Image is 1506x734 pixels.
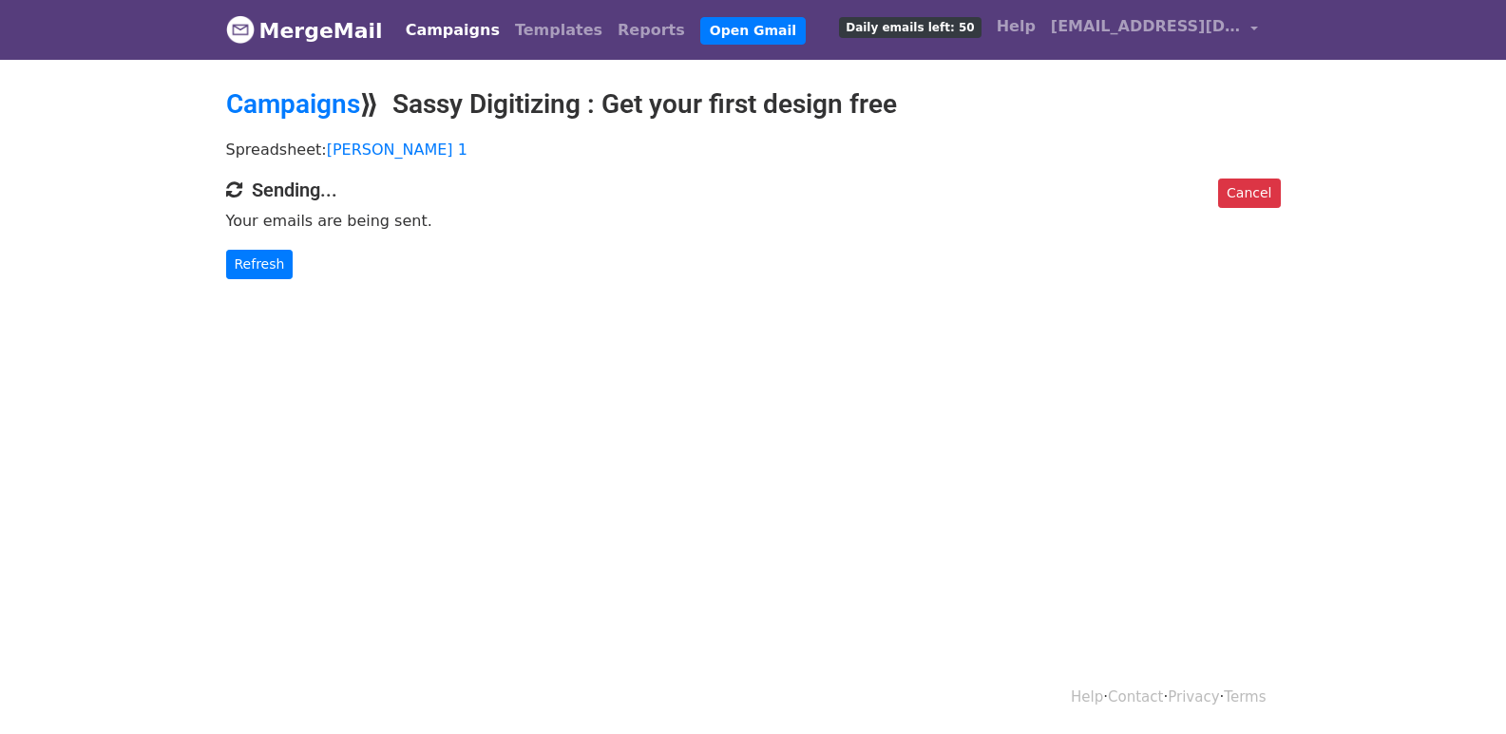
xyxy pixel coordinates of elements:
[989,8,1043,46] a: Help
[1108,688,1163,706] a: Contact
[1071,688,1103,706] a: Help
[1168,688,1219,706] a: Privacy
[839,17,981,38] span: Daily emails left: 50
[1051,15,1241,38] span: [EMAIL_ADDRESS][DOMAIN_NAME]
[1224,688,1266,706] a: Terms
[226,250,294,279] a: Refresh
[327,141,467,159] a: [PERSON_NAME] 1
[226,10,383,50] a: MergeMail
[1218,179,1280,208] a: Cancel
[1043,8,1266,52] a: [EMAIL_ADDRESS][DOMAIN_NAME]
[398,11,507,49] a: Campaigns
[610,11,693,49] a: Reports
[226,179,1281,201] h4: Sending...
[507,11,610,49] a: Templates
[226,211,1281,231] p: Your emails are being sent.
[226,88,360,120] a: Campaigns
[700,17,806,45] a: Open Gmail
[226,15,255,44] img: MergeMail logo
[831,8,988,46] a: Daily emails left: 50
[226,88,1281,121] h2: ⟫ Sassy Digitizing : Get your first design free
[226,140,1281,160] p: Spreadsheet:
